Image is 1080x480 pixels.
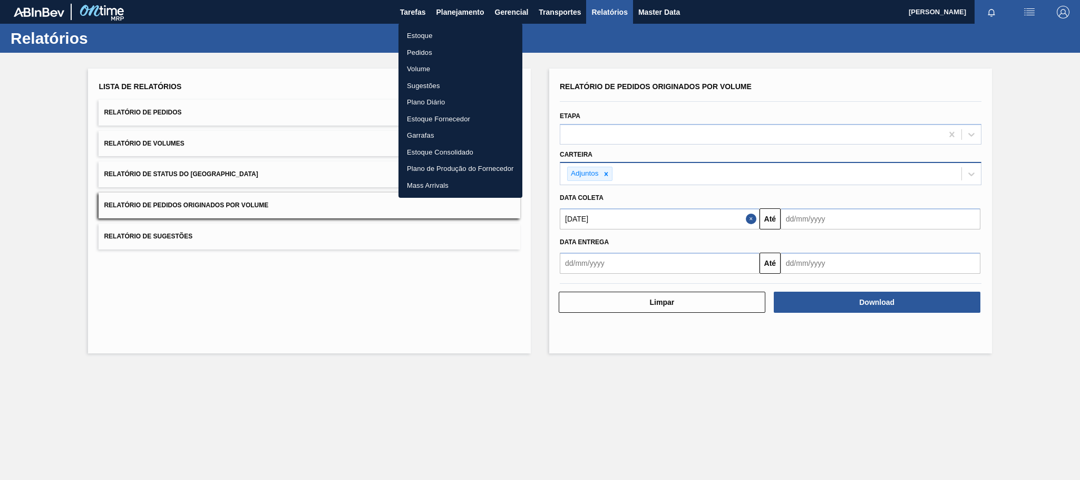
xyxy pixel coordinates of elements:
a: Plano Diário [398,94,522,111]
a: Garrafas [398,127,522,144]
a: Plano de Produção do Fornecedor [398,160,522,177]
a: Estoque Consolidado [398,144,522,161]
a: Volume [398,61,522,78]
a: Mass Arrivals [398,177,522,194]
a: Pedidos [398,44,522,61]
a: Estoque [398,27,522,44]
a: Sugestões [398,78,522,94]
a: Estoque Fornecedor [398,111,522,128]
